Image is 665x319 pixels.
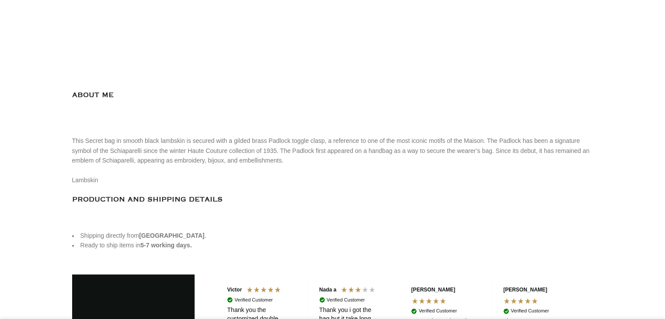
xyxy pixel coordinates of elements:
[327,297,365,303] div: Verified Customer
[419,308,457,314] div: Verified Customer
[72,194,223,205] h4: PRODUCTION AND SHIPPING DETAILS
[511,308,549,314] div: Verified Customer
[503,298,540,307] div: 5 Stars
[341,286,378,295] div: 3 Stars
[72,90,114,101] h4: ABOUT ME
[140,242,191,249] strong: 5-7 working days.
[319,286,336,294] div: Nada a
[411,298,449,307] div: 5 Stars
[246,286,283,295] div: 5 Stars
[227,286,242,294] div: Victor
[139,232,205,239] strong: [GEOGRAPHIC_DATA]
[411,286,456,294] div: [PERSON_NAME]
[72,240,593,250] li: Ready to ship items in
[503,286,547,294] div: [PERSON_NAME]
[235,297,273,303] div: Verified Customer
[72,231,593,240] li: Shipping directly from .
